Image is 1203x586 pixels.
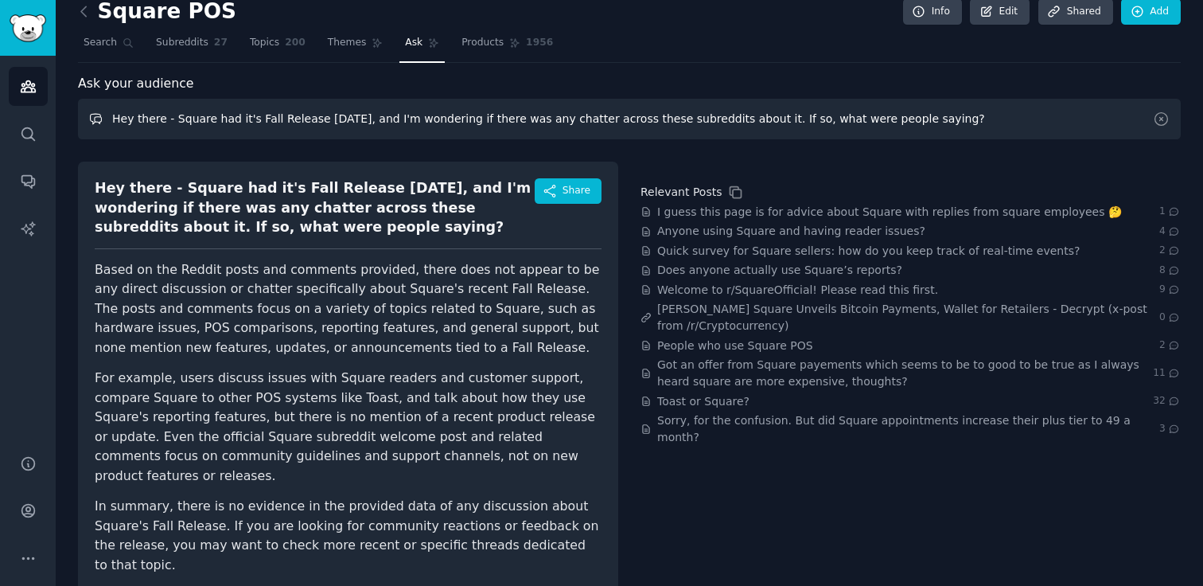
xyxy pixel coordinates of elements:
span: Search [84,36,117,50]
span: Share [563,184,590,198]
a: Topics200 [244,30,311,63]
span: 8 [1159,264,1181,278]
a: I guess this page is for advice about Square with replies from square employees 🤔 [657,204,1122,221]
a: Products1956 [456,30,559,63]
a: Got an offer from Square payements which seems to be to good to be true as I always heard square ... [657,357,1153,390]
a: Search [78,30,139,63]
span: 9 [1159,283,1181,297]
p: In summary, there is no evidence in the provided data of any discussion about Square's Fall Relea... [95,497,601,575]
a: Quick survey for Square sellers: how do you keep track of real-time events? [657,243,1080,260]
p: Based on the Reddit posts and comments provided, there does not appear to be any direct discussio... [95,260,601,358]
a: Toast or Square? [657,393,749,410]
a: Anyone using Square and having reader issues? [657,223,925,240]
span: 11 [1153,366,1181,381]
a: Ask [399,30,445,63]
span: 2 [1159,338,1181,353]
span: 4 [1159,225,1181,239]
span: 2 [1159,244,1181,258]
img: GummySearch logo [10,14,46,42]
span: Themes [328,36,367,50]
span: 0 [1159,311,1181,325]
span: 200 [285,36,306,50]
span: Products [461,36,504,50]
span: 1 [1159,205,1181,219]
input: Ask this audience a question... [78,99,1181,139]
span: Ask your audience [78,74,194,94]
span: 27 [214,36,228,50]
a: Themes [322,30,389,63]
span: Subreddits [156,36,208,50]
a: People who use Square POS [657,338,813,354]
a: [PERSON_NAME] Square Unveils Bitcoin Payments, Wallet for Retailers - Decrypt (x-post from /r/Cry... [657,301,1159,334]
span: 3 [1159,422,1181,436]
span: 1956 [526,36,553,50]
a: Subreddits27 [150,30,233,63]
span: Ask [405,36,422,50]
a: Welcome to r/SquareOfficial! Please read this first. [657,282,938,299]
button: Share [535,178,601,204]
span: Topics [250,36,279,50]
div: Hey there - Square had it's Fall Release [DATE], and I'm wondering if there was any chatter acros... [95,178,535,237]
div: Relevant Posts [640,184,722,201]
a: Sorry, for the confusion. But did Square appointments increase their plus tier to 49 a month? [657,412,1159,446]
p: For example, users discuss issues with Square readers and customer support , compare Square to ot... [95,369,601,486]
span: 32 [1153,394,1181,408]
a: Does anyone actually use Square’s reports? [657,262,902,279]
